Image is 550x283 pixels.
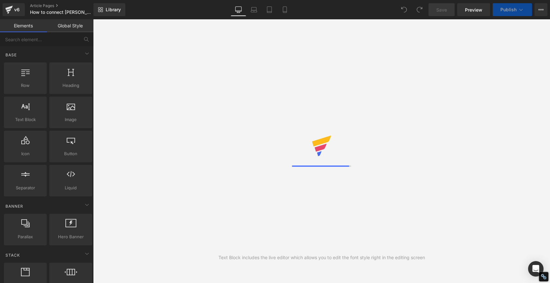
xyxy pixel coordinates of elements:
a: Mobile [277,3,293,16]
span: Save [436,6,447,13]
div: Open Intercom Messenger [528,261,544,277]
button: Undo [398,3,410,16]
button: Publish [493,3,532,16]
span: Stack [5,252,21,258]
span: Base [5,52,17,58]
span: Image [51,116,90,123]
span: Publish [500,7,516,12]
a: Article Pages [30,3,104,8]
a: Laptop [246,3,262,16]
span: Icon [6,150,45,157]
span: Separator [6,184,45,191]
button: Redo [413,3,426,16]
a: v6 [3,3,25,16]
a: New Library [93,3,125,16]
a: Desktop [231,3,246,16]
span: Library [106,7,121,13]
a: Preview [457,3,490,16]
div: v6 [13,5,21,14]
span: Liquid [51,184,90,191]
span: Text Block [6,116,45,123]
div: Text Block includes the live editor which allows you to edit the font style right in the editing ... [218,254,425,261]
span: Preview [465,6,482,13]
span: Parallax [6,233,45,240]
span: Hero Banner [51,233,90,240]
a: Global Style [47,19,93,32]
span: Banner [5,203,24,209]
span: How to connect [PERSON_NAME] with AlgoLaser Alpha MK2 Laser Engraver [30,10,92,15]
button: More [535,3,547,16]
div: Restore Info Box &#10;&#10;NoFollow Info:&#10; META-Robots NoFollow: &#09;true&#10; META-Robots N... [541,274,547,280]
span: Heading [51,82,90,89]
a: Tablet [262,3,277,16]
span: Row [6,82,45,89]
span: Button [51,150,90,157]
